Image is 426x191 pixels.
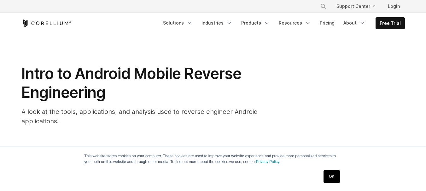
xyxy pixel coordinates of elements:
a: Pricing [316,17,338,29]
a: OK [324,170,340,183]
a: Privacy Policy. [256,160,280,164]
a: Support Center [331,1,380,12]
p: This website stores cookies on your computer. These cookies are used to improve your website expe... [85,153,342,165]
a: About [340,17,369,29]
a: Login [383,1,405,12]
div: Navigation Menu [312,1,405,12]
a: Products [237,17,274,29]
span: Intro to Android Mobile Reverse Engineering [21,64,241,102]
div: Navigation Menu [159,17,405,29]
button: Search [318,1,329,12]
a: Solutions [159,17,196,29]
a: Resources [275,17,315,29]
a: Industries [198,17,236,29]
span: A look at the tools, applications, and analysis used to reverse engineer Android applications. [21,108,258,125]
a: Free Trial [376,18,405,29]
a: Corellium Home [21,20,72,27]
